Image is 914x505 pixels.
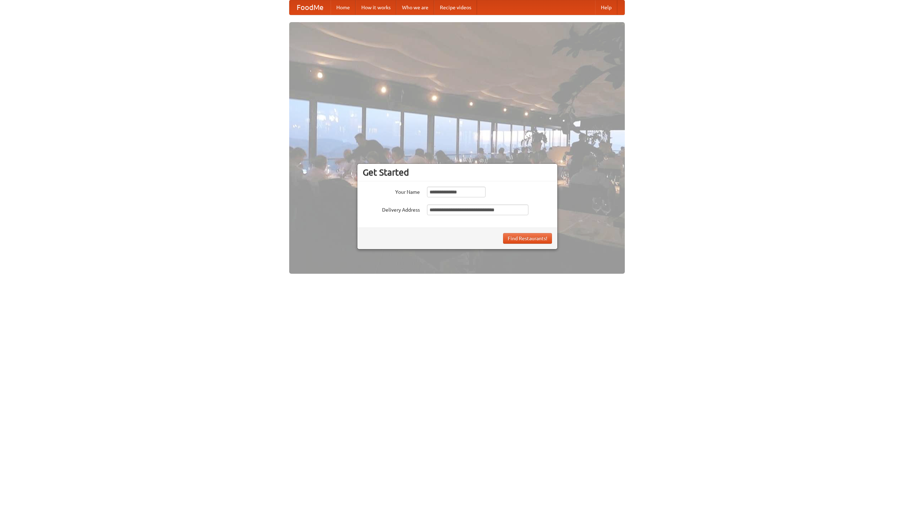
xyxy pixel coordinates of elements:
a: How it works [356,0,396,15]
a: Home [331,0,356,15]
label: Delivery Address [363,204,420,213]
a: Recipe videos [434,0,477,15]
a: Who we are [396,0,434,15]
h3: Get Started [363,167,552,178]
a: FoodMe [290,0,331,15]
button: Find Restaurants! [503,233,552,244]
label: Your Name [363,187,420,196]
a: Help [595,0,617,15]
